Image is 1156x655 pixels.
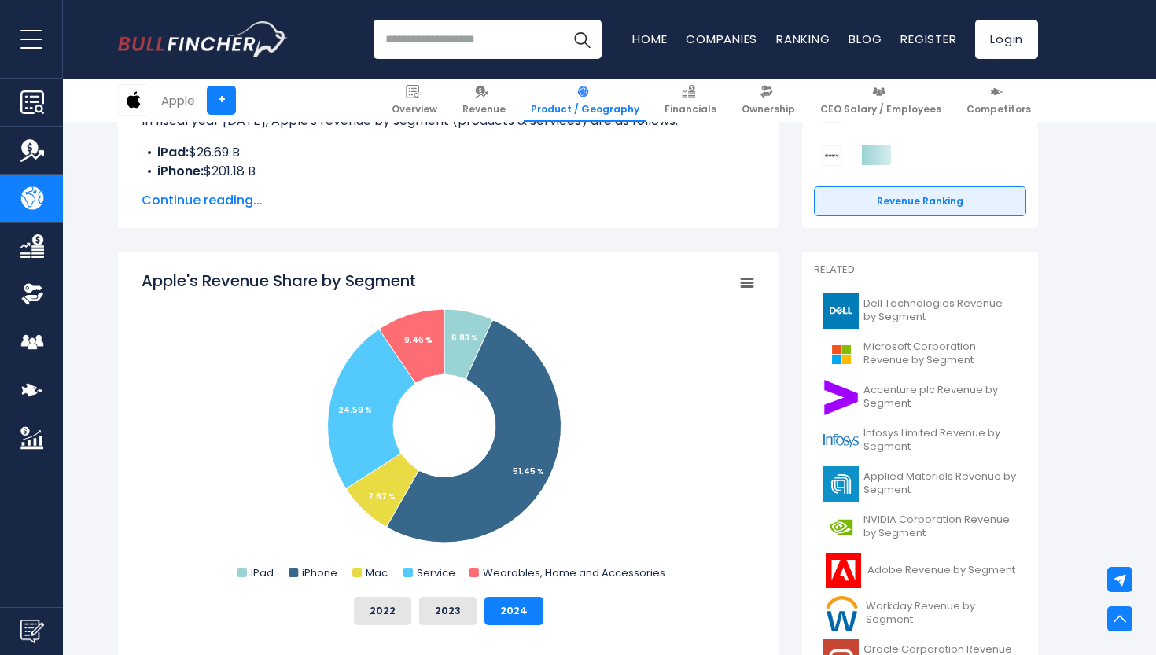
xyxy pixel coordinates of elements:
img: AMAT logo [823,466,859,502]
img: WDAY logo [823,596,861,631]
div: Apple [161,91,195,109]
img: AAPL logo [119,85,149,115]
img: ACN logo [823,380,859,415]
tspan: 9.46 % [404,334,433,346]
span: Infosys Limited Revenue by Segment [863,427,1017,454]
a: Blog [849,31,882,47]
a: Adobe Revenue by Segment [814,549,1026,592]
button: 2023 [419,597,477,625]
a: Accenture plc Revenue by Segment [814,376,1026,419]
img: Ownership [20,282,44,306]
img: DELL logo [823,293,859,329]
span: Microsoft Corporation Revenue by Segment [863,340,1017,367]
span: Product / Geography [531,103,639,116]
a: CEO Salary / Employees [813,79,948,122]
span: Competitors [966,103,1031,116]
a: Revenue [455,79,513,122]
a: NVIDIA Corporation Revenue by Segment [814,506,1026,549]
span: Ownership [742,103,795,116]
a: Product / Geography [524,79,646,122]
a: Dell Technologies Revenue by Segment [814,289,1026,333]
a: Overview [385,79,444,122]
li: $26.69 B [142,143,755,162]
p: Related [814,263,1026,277]
span: Continue reading... [142,191,755,210]
span: Adobe Revenue by Segment [867,564,1015,577]
img: Bullfincher logo [118,21,288,57]
a: Go to homepage [118,21,287,57]
a: Companies [686,31,757,47]
text: iPad [251,565,274,580]
a: Login [975,20,1038,59]
button: 2022 [354,597,411,625]
text: iPhone [302,565,337,580]
li: $201.18 B [142,162,755,181]
img: INFY logo [823,423,859,458]
tspan: Apple's Revenue Share by Segment [142,270,416,292]
tspan: 7.67 % [368,491,396,502]
a: Competitors [959,79,1038,122]
text: Service [417,565,455,580]
a: Ownership [734,79,802,122]
a: Microsoft Corporation Revenue by Segment [814,333,1026,376]
span: Financials [665,103,716,116]
b: iPhone: [157,162,204,180]
text: Mac [366,565,388,580]
span: Accenture plc Revenue by Segment [863,384,1017,410]
a: Ranking [776,31,830,47]
button: 2024 [484,597,543,625]
a: Infosys Limited Revenue by Segment [814,419,1026,462]
a: Register [900,31,956,47]
span: Overview [392,103,437,116]
tspan: 51.45 % [513,465,544,477]
button: Search [562,20,602,59]
a: Financials [657,79,723,122]
a: Workday Revenue by Segment [814,592,1026,635]
tspan: 24.59 % [338,404,372,416]
a: Home [632,31,667,47]
img: ADBE logo [823,553,863,588]
span: Dell Technologies Revenue by Segment [863,297,1017,324]
b: iPad: [157,143,189,161]
a: Revenue Ranking [814,186,1026,216]
a: Applied Materials Revenue by Segment [814,462,1026,506]
svg: Apple's Revenue Share by Segment [142,270,755,584]
img: NVDA logo [823,510,859,545]
span: Workday Revenue by Segment [866,600,1017,627]
text: Wearables, Home and Accessories [483,565,665,580]
tspan: 6.83 % [451,332,478,344]
span: CEO Salary / Employees [820,103,941,116]
img: MSFT logo [823,337,859,372]
span: Revenue [462,103,506,116]
span: Applied Materials Revenue by Segment [863,470,1017,497]
a: + [207,86,236,115]
span: NVIDIA Corporation Revenue by Segment [863,513,1017,540]
img: Sony Group Corporation competitors logo [822,145,842,166]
